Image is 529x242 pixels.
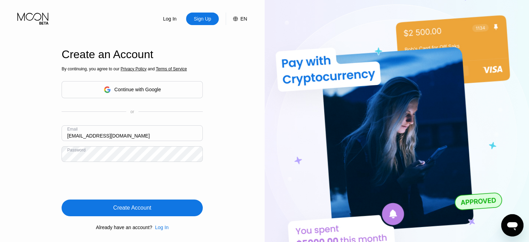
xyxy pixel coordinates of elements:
[130,109,134,114] div: or
[67,148,86,153] div: Password
[155,225,169,230] div: Log In
[114,87,161,92] div: Continue with Google
[240,16,247,22] div: EN
[156,67,187,71] span: Terms of Service
[62,67,203,71] div: By continuing, you agree to our
[67,127,78,132] div: Email
[501,214,523,236] iframe: Button to launch messaging window
[146,67,156,71] span: and
[62,48,203,61] div: Create an Account
[121,67,147,71] span: Privacy Policy
[226,13,247,25] div: EN
[193,15,212,22] div: Sign Up
[62,200,203,216] div: Create Account
[162,15,177,22] div: Log In
[152,225,169,230] div: Log In
[96,225,152,230] div: Already have an account?
[62,81,203,98] div: Continue with Google
[186,13,219,25] div: Sign Up
[113,204,151,211] div: Create Account
[62,167,167,194] iframe: reCAPTCHA
[153,13,186,25] div: Log In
